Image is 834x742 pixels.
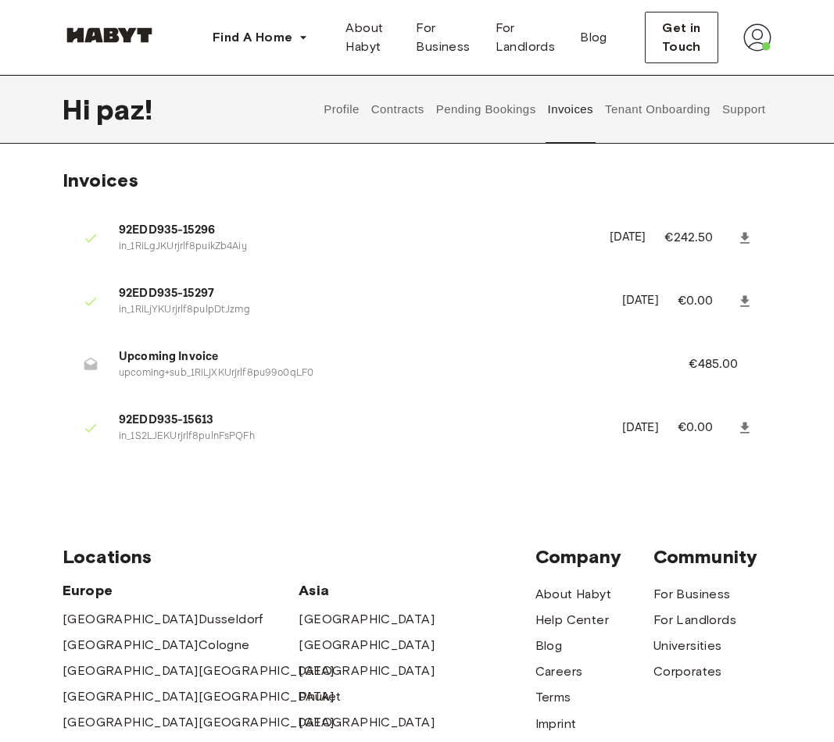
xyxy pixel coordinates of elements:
[622,419,659,437] p: [DATE]
[535,545,653,569] span: Company
[546,75,595,144] button: Invoices
[63,610,199,629] a: [GEOGRAPHIC_DATA]
[318,75,771,144] div: user profile tabs
[622,292,659,310] p: [DATE]
[200,22,320,53] button: Find A Home
[416,19,470,56] span: For Business
[664,229,734,248] p: €242.50
[567,12,620,62] a: Blog
[96,93,152,126] span: paz !
[63,687,199,706] a: [GEOGRAPHIC_DATA]
[299,636,435,655] a: [GEOGRAPHIC_DATA]
[653,637,722,655] a: Universities
[434,75,538,144] button: Pending Bookings
[299,713,435,732] a: [GEOGRAPHIC_DATA]
[119,430,603,444] p: in_1S2LJEKUrjrlf8pulnFsPQFh
[119,285,603,303] span: 92EDD935-15297
[119,366,651,381] p: upcoming+sub_1RiLjXKUrjrlf8pu99o0qLF0
[119,222,591,240] span: 92EDD935-15296
[119,348,651,366] span: Upcoming Invoice
[653,662,722,681] a: Corporates
[535,688,571,707] a: Terms
[610,229,646,247] p: [DATE]
[535,637,563,655] a: Blog
[743,23,771,52] img: avatar
[199,687,335,706] a: [GEOGRAPHIC_DATA]
[535,611,609,630] a: Help Center
[63,636,199,655] a: [GEOGRAPHIC_DATA]
[299,687,341,706] a: Phuket
[403,12,482,62] a: For Business
[199,662,335,680] a: [GEOGRAPHIC_DATA]
[535,585,611,604] a: About Habyt
[496,19,556,56] span: For Landlords
[720,75,768,144] button: Support
[653,611,736,630] a: For Landlords
[199,713,335,732] a: [GEOGRAPHIC_DATA]
[333,12,403,62] a: About Habyt
[63,713,199,732] a: [GEOGRAPHIC_DATA]
[580,28,607,47] span: Blog
[645,12,718,63] button: Get in Touch
[119,240,591,255] p: in_1RiLgJKUrjrlf8puikZb4Aiy
[63,662,199,680] a: [GEOGRAPHIC_DATA]
[199,636,250,655] a: Cologne
[299,581,417,600] span: Asia
[678,419,734,437] p: €0.00
[299,662,435,680] a: [GEOGRAPHIC_DATA]
[345,19,391,56] span: About Habyt
[678,292,734,311] p: €0.00
[653,585,731,604] a: For Business
[199,610,263,629] a: Dusseldorf
[535,715,577,733] a: Imprint
[63,169,138,191] span: Invoices
[322,75,362,144] button: Profile
[119,412,603,430] span: 92EDD935-15613
[603,75,713,144] button: Tenant Onboarding
[63,581,299,600] span: Europe
[483,12,568,62] a: For Landlords
[369,75,426,144] button: Contracts
[689,355,759,374] p: €485.00
[63,545,535,569] span: Locations
[119,303,603,318] p: in_1RiLjYKUrjrlf8pulpDtJzmg
[213,28,292,47] span: Find A Home
[658,19,705,56] span: Get in Touch
[653,545,771,569] span: Community
[63,93,96,126] span: Hi
[299,610,435,629] a: [GEOGRAPHIC_DATA]
[535,662,583,681] a: Careers
[63,27,156,43] img: Habyt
